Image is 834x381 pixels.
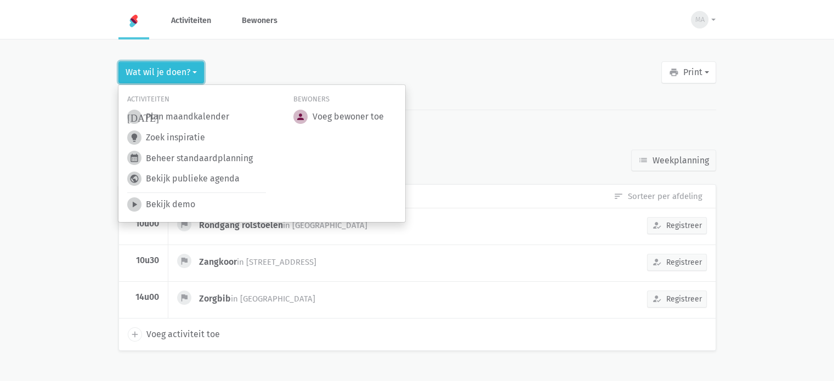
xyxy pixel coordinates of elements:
[652,220,662,230] i: how_to_reg
[146,327,220,342] span: Voeg activiteit toe
[128,327,220,342] a: add Voeg activiteit toe
[127,110,229,124] a: [DATE] Plan maandkalender
[128,218,160,229] div: 10u00
[129,153,139,163] i: calendar_month
[647,217,707,234] button: Registreer
[231,294,315,304] span: in [GEOGRAPHIC_DATA]
[162,2,220,39] a: Activiteiten
[199,293,324,305] div: Zorgbib
[661,61,716,83] button: Print
[614,190,702,202] a: Sorteer per afdeling
[127,112,159,122] i: [DATE]
[614,191,623,201] i: sort
[118,84,406,223] div: Wat wil je doen?
[128,255,160,266] div: 10u30
[127,172,240,186] a: public Bekijk publieke agenda
[129,133,139,143] i: lightbulb
[127,94,266,105] div: Activiteiten
[129,200,139,209] i: play_arrow
[638,155,648,165] i: list
[127,151,253,165] a: calendar_month Beheer standaardplanning
[199,219,376,231] div: Rondgang rolstoelen
[129,174,139,184] i: public
[631,150,716,172] a: Weekplanning
[179,293,189,303] i: flag
[695,14,705,25] span: MA
[199,256,325,268] div: Zangkoor
[652,294,662,304] i: how_to_reg
[647,254,707,271] button: Registreer
[647,291,707,308] button: Registreer
[127,130,205,145] a: lightbulb Zoek inspiratie
[118,61,204,83] button: Wat wil je doen?
[684,7,716,32] button: MA
[130,329,140,339] i: add
[283,220,367,230] span: in [GEOGRAPHIC_DATA]
[652,257,662,267] i: how_to_reg
[179,219,189,229] i: flag
[127,197,195,212] a: play_arrow Bekijk demo
[179,256,189,266] i: flag
[128,292,160,303] div: 14u00
[668,67,678,77] i: print
[233,2,286,39] a: Bewoners
[293,110,383,124] a: person Voeg bewoner toe
[127,14,140,27] img: Home
[293,94,396,105] div: Bewoners
[237,257,316,267] span: in [STREET_ADDRESS]
[296,112,305,122] i: person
